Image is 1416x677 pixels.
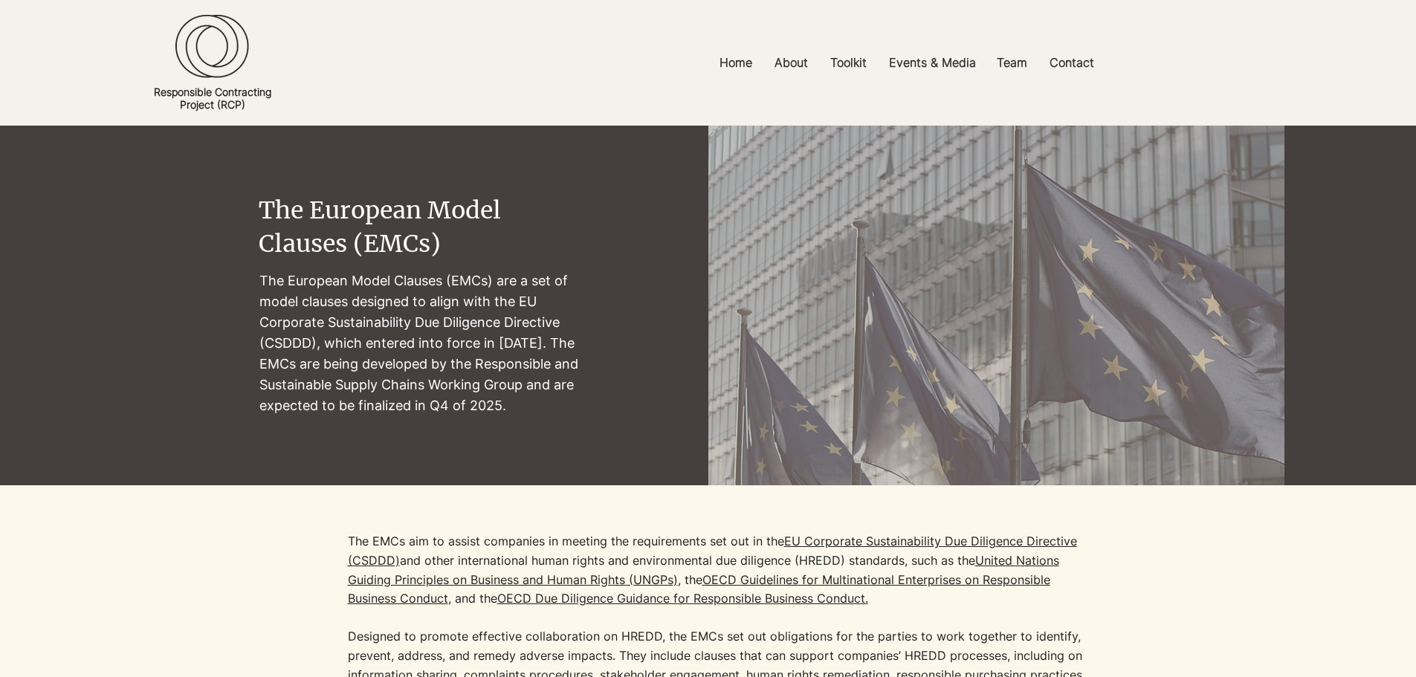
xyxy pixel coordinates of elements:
a: Toolkit [819,46,878,80]
p: Toolkit [823,46,874,80]
img: pexels-marco-288924445-13153479_edited.jpg [708,126,1284,666]
a: Events & Media [878,46,986,80]
a: Team [986,46,1038,80]
a: Home [708,46,763,80]
p: Events & Media [882,46,983,80]
p: The European Model Clauses (EMCs) are a set of model clauses designed to align with the EU Corpor... [259,271,582,417]
p: Contact [1042,46,1102,80]
a: United Nations Guiding Principles on Business and Human Rights (UNGPs) [348,553,1059,587]
p: About [767,46,815,80]
a: About [763,46,819,80]
p: Team [989,46,1035,80]
a: OECD Due Diligence Guidance for Responsible Business Conduct. [497,591,868,606]
p: Home [712,46,760,80]
nav: Site [529,46,1284,80]
span: The European Model Clauses (EMCs) [259,195,501,259]
a: Responsible ContractingProject (RCP) [154,85,271,111]
a: Contact [1038,46,1105,80]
